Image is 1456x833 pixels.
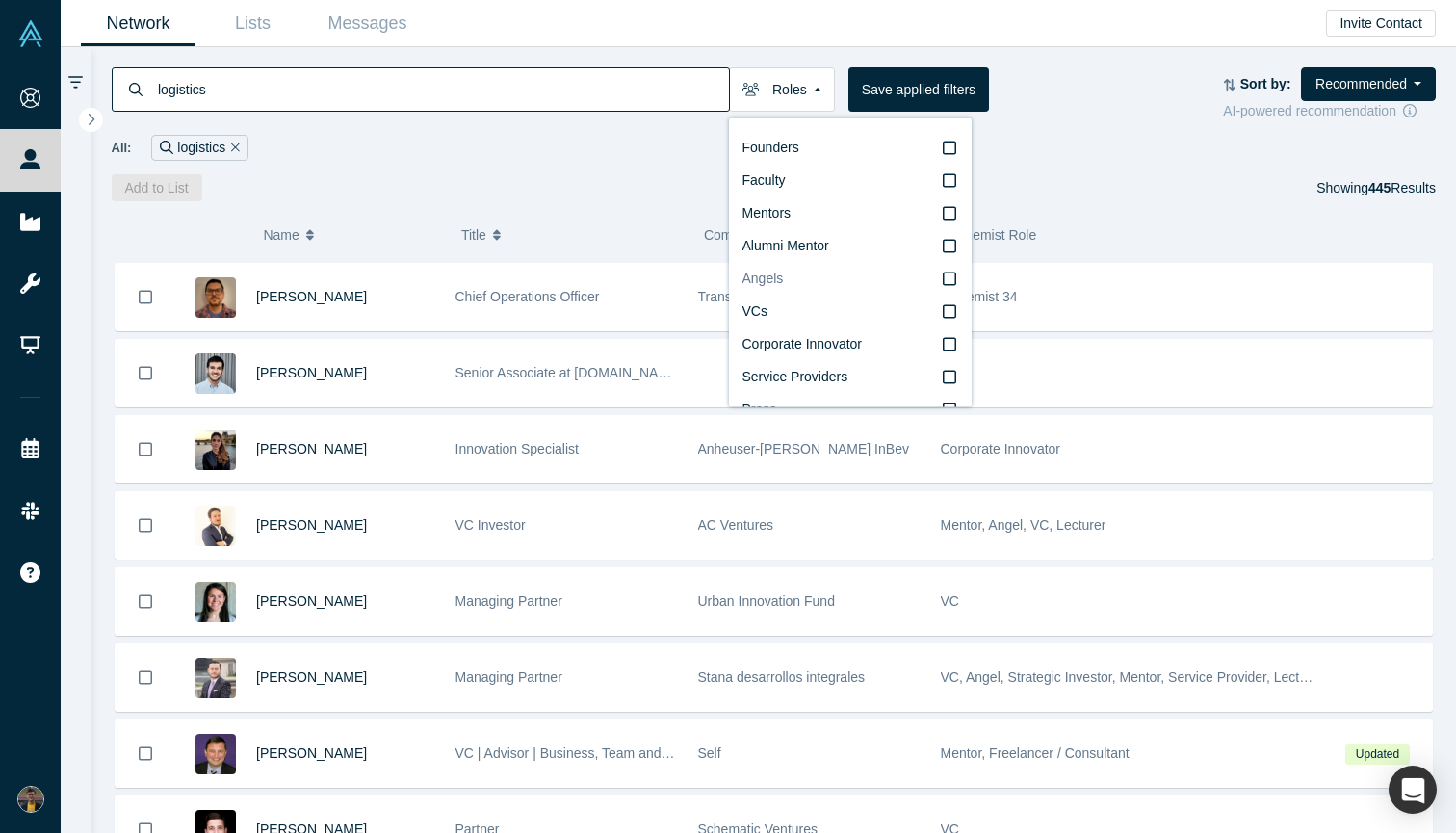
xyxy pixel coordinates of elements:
button: Recommended [1301,67,1436,101]
a: [PERSON_NAME] [256,593,367,609]
span: Updated [1345,744,1409,765]
img: Julie Lein's Profile Image [195,582,236,622]
span: Urban Innovation Fund [698,593,835,609]
span: Press [742,402,777,417]
span: Senior Associate at [DOMAIN_NAME] [455,365,683,380]
button: Roles [729,67,835,112]
button: Bookmark [116,340,175,406]
div: logistics [151,135,247,161]
span: Title [461,215,486,255]
span: Alchemist Role [947,227,1036,243]
span: VC | Advisor | Business, Team and People Builder [455,745,753,761]
span: Corporate Innovator [742,336,863,351]
span: Anheuser-[PERSON_NAME] InBev [698,441,909,456]
button: Bookmark [116,416,175,482]
img: Gerardo Herrera's Profile Image [195,658,236,698]
span: Mentor, Freelancer / Consultant [941,745,1130,761]
button: Bookmark [116,492,175,559]
span: VCs [742,303,767,319]
a: [PERSON_NAME] [256,289,367,304]
button: Invite Contact [1326,10,1436,37]
a: [PERSON_NAME] [256,517,367,533]
button: Save applied filters [848,67,989,112]
span: Service Providers [742,369,848,384]
span: Mentors [742,205,792,221]
button: Company [704,215,926,255]
button: Remove Filter [225,137,240,159]
button: Bookmark [116,644,175,711]
img: Ricardo Latournerie's Profile Image [195,506,236,546]
div: Showing [1316,174,1436,201]
a: Messages [310,1,425,46]
span: Innovation Specialist [455,441,579,456]
img: Matt Wolfman's Profile Image [195,353,236,394]
span: Corporate Innovator [941,441,1061,456]
input: Search by name, title, company, summary, expertise, investment criteria or topics of focus [156,66,729,112]
span: Results [1368,180,1436,195]
span: Mentor, Angel, VC, Lecturer [941,517,1106,533]
span: Transship Corp [698,289,790,304]
img: Alchemist Vault Logo [17,20,44,47]
span: VC [941,593,959,609]
button: Title [461,215,684,255]
span: Alumni Mentor [742,238,829,253]
button: Bookmark [116,568,175,635]
button: Bookmark [116,720,175,787]
a: [PERSON_NAME] [256,365,367,380]
span: Self [698,745,721,761]
span: Managing Partner [455,593,562,609]
a: Lists [195,1,310,46]
span: Managing Partner [455,669,562,685]
img: Peter Matev's Profile Image [195,734,236,774]
span: Angels [742,271,784,286]
span: VC Investor [455,517,526,533]
span: Founders [742,140,799,155]
div: AI-powered recommendation [1223,101,1436,121]
img: Claudia Einhorn's Profile Image [195,430,236,470]
a: Network [81,1,195,46]
span: VC, Angel, Strategic Investor, Mentor, Service Provider, Lecturer [941,669,1324,685]
img: Aman Seidakmatov's Account [17,786,44,813]
a: [PERSON_NAME] [256,441,367,456]
img: Marcelo Oliveira's Profile Image [195,277,236,318]
span: Company [704,215,762,255]
button: Add to List [112,174,202,201]
strong: Sort by: [1240,76,1291,91]
span: Faculty [742,172,786,188]
span: AC Ventures [698,517,774,533]
span: All: [112,139,132,158]
a: [PERSON_NAME] [256,745,367,761]
button: Bookmark [116,264,175,330]
a: [PERSON_NAME] [256,669,367,685]
span: Alchemist 34 [941,289,1018,304]
span: Name [263,215,299,255]
strong: 445 [1368,180,1391,195]
button: Name [263,215,441,255]
span: Stana desarrollos integrales [698,669,866,685]
span: Chief Operations Officer [455,289,600,304]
